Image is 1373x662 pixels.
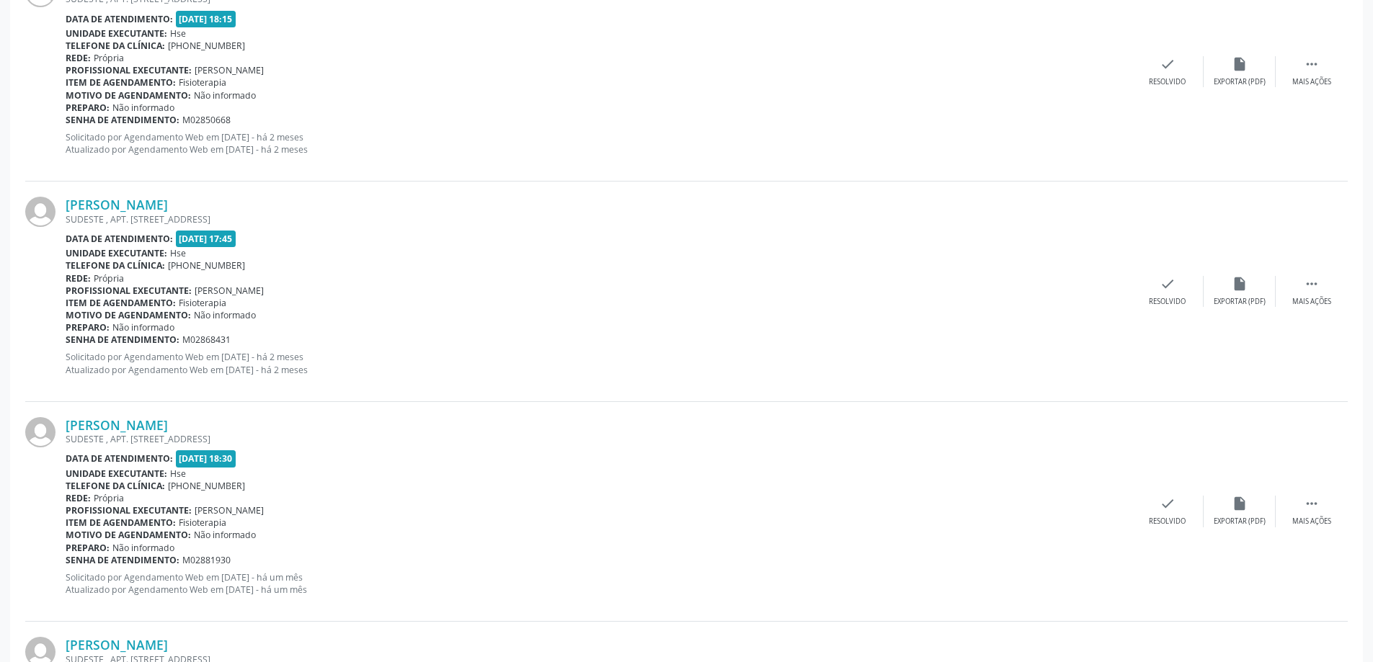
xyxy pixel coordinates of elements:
[1149,516,1186,527] div: Resolvido
[1304,56,1320,72] i: 
[66,480,165,492] b: Telefone da clínica:
[1149,297,1186,307] div: Resolvido
[66,309,191,321] b: Motivo de agendamento:
[66,433,1132,445] div: SUDESTE , APT. [STREET_ADDRESS]
[176,450,236,467] span: [DATE] 18:30
[179,297,226,309] span: Fisioterapia
[1214,77,1266,87] div: Exportar (PDF)
[66,64,192,76] b: Profissional executante:
[66,40,165,52] b: Telefone da clínica:
[66,516,176,529] b: Item de agendamento:
[66,334,179,346] b: Senha de atendimento:
[25,197,55,227] img: img
[66,233,173,245] b: Data de atendimento:
[66,554,179,566] b: Senha de atendimento:
[66,571,1132,596] p: Solicitado por Agendamento Web em [DATE] - há um mês Atualizado por Agendamento Web em [DATE] - h...
[176,231,236,247] span: [DATE] 17:45
[179,76,226,89] span: Fisioterapia
[1214,297,1266,307] div: Exportar (PDF)
[66,529,191,541] b: Motivo de agendamento:
[1160,496,1176,511] i: check
[1304,276,1320,292] i: 
[194,529,256,541] span: Não informado
[182,554,231,566] span: M02881930
[66,272,91,285] b: Rede:
[182,114,231,126] span: M02850668
[195,285,264,297] span: [PERSON_NAME]
[112,102,174,114] span: Não informado
[194,89,256,102] span: Não informado
[94,52,124,64] span: Própria
[66,247,167,259] b: Unidade executante:
[1292,77,1331,87] div: Mais ações
[66,197,168,213] a: [PERSON_NAME]
[168,480,245,492] span: [PHONE_NUMBER]
[168,259,245,272] span: [PHONE_NUMBER]
[195,64,264,76] span: [PERSON_NAME]
[66,637,168,653] a: [PERSON_NAME]
[66,542,110,554] b: Preparo:
[1232,276,1248,292] i: insert_drive_file
[66,504,192,516] b: Profissional executante:
[66,297,176,309] b: Item de agendamento:
[66,351,1132,375] p: Solicitado por Agendamento Web em [DATE] - há 2 meses Atualizado por Agendamento Web em [DATE] - ...
[66,468,167,480] b: Unidade executante:
[1292,516,1331,527] div: Mais ações
[179,516,226,529] span: Fisioterapia
[1304,496,1320,511] i: 
[66,76,176,89] b: Item de agendamento:
[194,309,256,321] span: Não informado
[66,321,110,334] b: Preparo:
[1214,516,1266,527] div: Exportar (PDF)
[66,89,191,102] b: Motivo de agendamento:
[66,452,173,465] b: Data de atendimento:
[176,11,236,27] span: [DATE] 18:15
[112,321,174,334] span: Não informado
[66,417,168,433] a: [PERSON_NAME]
[66,213,1132,225] div: SUDESTE , APT. [STREET_ADDRESS]
[66,492,91,504] b: Rede:
[170,468,186,480] span: Hse
[66,13,173,25] b: Data de atendimento:
[66,27,167,40] b: Unidade executante:
[66,52,91,64] b: Rede:
[112,542,174,554] span: Não informado
[195,504,264,516] span: [PERSON_NAME]
[168,40,245,52] span: [PHONE_NUMBER]
[66,114,179,126] b: Senha de atendimento:
[94,492,124,504] span: Própria
[1232,56,1248,72] i: insert_drive_file
[1292,297,1331,307] div: Mais ações
[66,131,1132,156] p: Solicitado por Agendamento Web em [DATE] - há 2 meses Atualizado por Agendamento Web em [DATE] - ...
[66,102,110,114] b: Preparo:
[170,27,186,40] span: Hse
[182,334,231,346] span: M02868431
[66,259,165,272] b: Telefone da clínica:
[1160,56,1176,72] i: check
[66,285,192,297] b: Profissional executante:
[94,272,124,285] span: Própria
[1149,77,1186,87] div: Resolvido
[1232,496,1248,511] i: insert_drive_file
[25,417,55,447] img: img
[1160,276,1176,292] i: check
[170,247,186,259] span: Hse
